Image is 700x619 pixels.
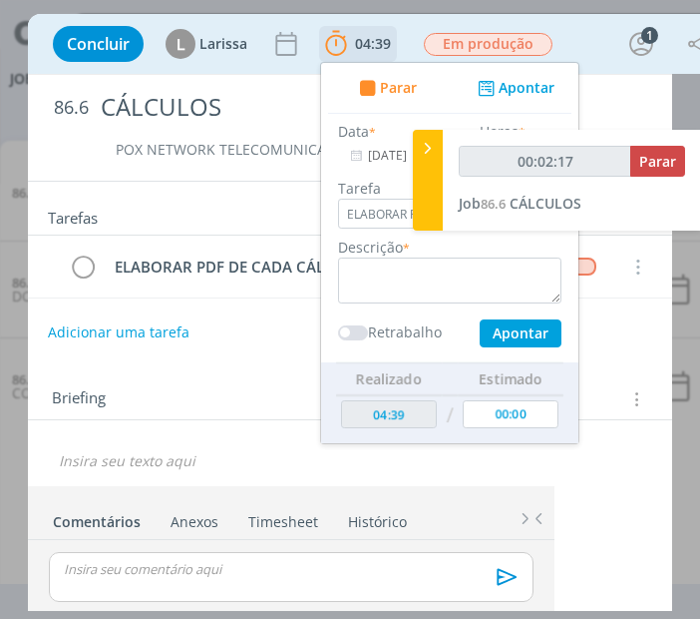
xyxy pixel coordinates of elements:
div: Anexos [171,512,218,532]
label: Horas [480,121,519,142]
span: Parar [380,81,417,95]
td: / [442,395,459,436]
a: POX NETWORK TELECOMUNICACOES LTDA (POX NET) [116,140,400,179]
span: Briefing [52,386,106,412]
th: Realizado [336,362,442,394]
a: Histórico [347,503,408,532]
button: LLarissa [166,29,247,59]
span: Tarefas [48,204,98,228]
a: Comentários [52,503,142,532]
label: Retrabalho [368,321,442,342]
div: ELABORAR PDF DE CADA CÁLCULO [106,255,455,280]
a: Job86.6CÁLCULOS [459,194,581,213]
label: Tarefa [338,178,561,199]
a: Timesheet [247,503,319,532]
div: CÁLCULOS [93,83,646,132]
span: 04:39 [355,34,391,53]
span: Concluir [67,36,130,52]
button: Parar [630,146,685,177]
span: Em produção [424,33,552,56]
ul: 04:39 [320,62,579,444]
span: Larissa [199,37,247,51]
button: Apontar [480,319,561,347]
span: CÁLCULOS [510,194,581,213]
div: dialog [28,14,672,611]
button: 1 [625,28,657,60]
button: Adicionar uma tarefa [47,314,190,350]
input: Data [338,142,463,170]
div: L [166,29,195,59]
div: 1 [641,27,658,44]
span: 86.6 [54,97,89,119]
span: 86.6 [481,195,506,213]
button: 04:39 [320,28,396,60]
button: Em produção [423,32,553,57]
button: Parar [353,78,417,99]
span: Parar [639,152,676,171]
label: Descrição [338,237,403,258]
label: Data [338,121,369,142]
th: Estimado [458,362,563,394]
button: Apontar [473,78,555,99]
button: Concluir [53,26,144,62]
